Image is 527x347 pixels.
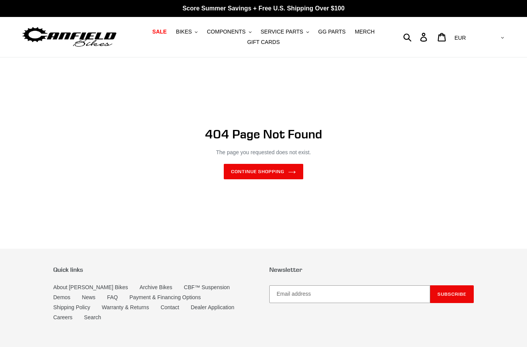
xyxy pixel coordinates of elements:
button: SERVICE PARTS [257,27,312,37]
span: SALE [152,29,167,35]
a: Contact [160,304,179,310]
a: Shipping Policy [53,304,90,310]
span: BIKES [176,29,192,35]
a: About [PERSON_NAME] Bikes [53,284,128,290]
h1: 404 Page Not Found [74,127,453,141]
span: COMPONENTS [207,29,245,35]
a: Continue shopping [224,164,303,179]
a: Demos [53,294,70,300]
a: Careers [53,314,73,320]
img: Canfield Bikes [21,25,118,49]
span: GG PARTS [318,29,346,35]
span: GIFT CARDS [247,39,280,45]
a: Payment & Financing Options [129,294,201,300]
p: Newsletter [269,266,474,273]
button: BIKES [172,27,201,37]
p: The page you requested does not exist. [74,148,453,157]
button: COMPONENTS [203,27,255,37]
a: News [82,294,95,300]
button: Subscribe [430,285,474,303]
input: Email address [269,285,430,303]
a: Search [84,314,101,320]
a: Warranty & Returns [102,304,149,310]
a: GG PARTS [314,27,350,37]
a: MERCH [351,27,378,37]
span: MERCH [355,29,375,35]
p: Quick links [53,266,258,273]
a: GIFT CARDS [243,37,284,47]
a: SALE [149,27,171,37]
span: SERVICE PARTS [260,29,303,35]
span: Subscribe [437,291,466,297]
a: Dealer Application [191,304,234,310]
a: CBF™ Suspension [184,284,230,290]
a: Archive Bikes [140,284,172,290]
a: FAQ [107,294,118,300]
